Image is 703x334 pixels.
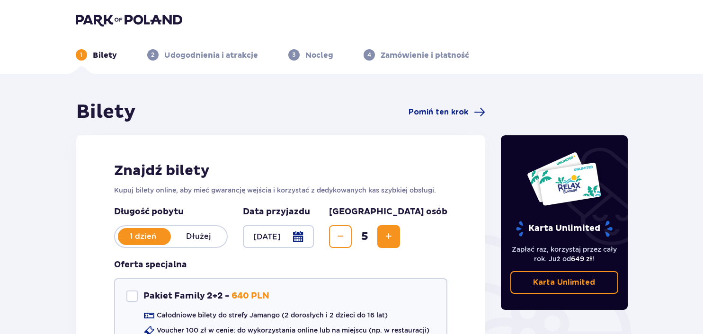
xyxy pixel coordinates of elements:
[515,220,614,237] p: Karta Unlimited
[292,51,295,59] p: 3
[114,185,448,195] p: Kupuj bilety online, aby mieć gwarancję wejścia i korzystać z dedykowanych kas szybkiej obsługi.
[367,51,371,59] p: 4
[114,259,187,271] p: Oferta specjalna
[164,50,258,61] p: Udogodnienia i atrakcje
[409,106,485,118] a: Pomiń ten krok
[381,50,469,61] p: Zamówienie i płatność
[114,206,228,218] p: Długość pobytu
[93,50,117,61] p: Bilety
[329,206,447,218] p: [GEOGRAPHIC_DATA] osób
[533,277,595,288] p: Karta Unlimited
[510,245,618,264] p: Zapłać raz, korzystaj przez cały rok. Już od !
[571,255,592,263] span: 649 zł
[329,225,352,248] button: Decrease
[76,100,136,124] h1: Bilety
[80,51,82,59] p: 1
[377,225,400,248] button: Increase
[231,290,269,302] p: 640 PLN
[171,231,227,242] p: Dłużej
[76,13,182,26] img: Park of Poland logo
[409,107,468,117] span: Pomiń ten krok
[354,229,375,244] span: 5
[143,290,230,302] p: Pakiet Family 2+2 -
[305,50,333,61] p: Nocleg
[115,231,171,242] p: 1 dzień
[510,271,618,294] a: Karta Unlimited
[114,162,448,180] h2: Znajdź bilety
[243,206,310,218] p: Data przyjazdu
[157,310,388,320] p: Całodniowe bilety do strefy Jamango (2 dorosłych i 2 dzieci do 16 lat)
[151,51,154,59] p: 2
